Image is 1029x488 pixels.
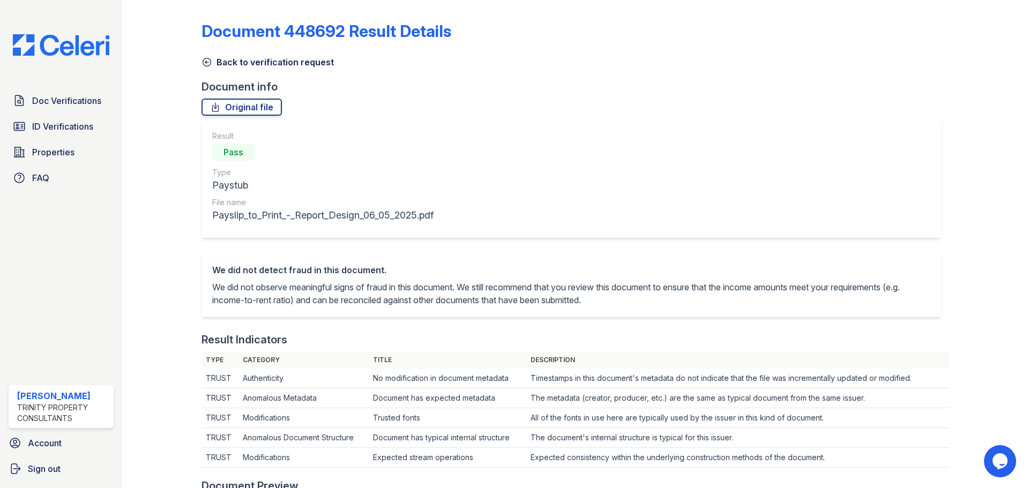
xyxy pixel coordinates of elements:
div: Payslip_to_Print_-_Report_Design_06_05_2025.pdf [212,208,434,223]
div: File name [212,197,434,208]
td: TRUST [202,428,239,448]
th: Title [369,351,526,369]
span: Doc Verifications [32,94,101,107]
a: FAQ [9,167,114,189]
td: Timestamps in this document's metadata do not indicate that the file was incrementally updated or... [526,369,950,388]
th: Description [526,351,950,369]
td: TRUST [202,388,239,408]
a: Sign out [4,458,118,479]
div: Pass [212,144,255,161]
span: Properties [32,146,74,159]
td: Trusted fonts [369,408,526,428]
td: Modifications [238,408,368,428]
td: The metadata (creator, producer, etc.) are the same as typical document from the same issuer. [526,388,950,408]
td: Anomalous Document Structure [238,428,368,448]
td: Authenticity [238,369,368,388]
a: Document 448692 Result Details [202,21,451,41]
td: Anomalous Metadata [238,388,368,408]
td: All of the fonts in use here are typically used by the issuer in this kind of document. [526,408,950,428]
div: Type [212,167,434,178]
span: FAQ [32,171,49,184]
span: Account [28,437,62,449]
a: Account [4,432,118,454]
span: Sign out [28,462,61,475]
td: TRUST [202,408,239,428]
td: Modifications [238,448,368,468]
td: Document has typical internal structure [369,428,526,448]
th: Type [202,351,239,369]
td: Document has expected metadata [369,388,526,408]
div: Paystub [212,178,434,193]
a: ID Verifications [9,116,114,137]
div: [PERSON_NAME] [17,389,109,402]
td: Expected consistency within the underlying construction methods of the document. [526,448,950,468]
div: Result Indicators [202,332,287,347]
td: The document's internal structure is typical for this issuer. [526,428,950,448]
td: No modification in document metadata [369,369,526,388]
a: Back to verification request [202,56,334,69]
td: Expected stream operations [369,448,526,468]
iframe: chat widget [984,445,1018,477]
div: We did not detect fraud in this document. [212,264,930,276]
th: Category [238,351,368,369]
img: CE_Logo_Blue-a8612792a0a2168367f1c8372b55b34899dd931a85d93a1a3d3e32e68fde9ad4.png [4,34,118,56]
div: Trinity Property Consultants [17,402,109,424]
div: Result [212,131,434,141]
p: We did not observe meaningful signs of fraud in this document. We still recommend that you review... [212,281,930,306]
td: TRUST [202,369,239,388]
a: Original file [202,99,282,116]
a: Properties [9,141,114,163]
div: Document info [202,79,950,94]
span: ID Verifications [32,120,93,133]
a: Doc Verifications [9,90,114,111]
td: TRUST [202,448,239,468]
